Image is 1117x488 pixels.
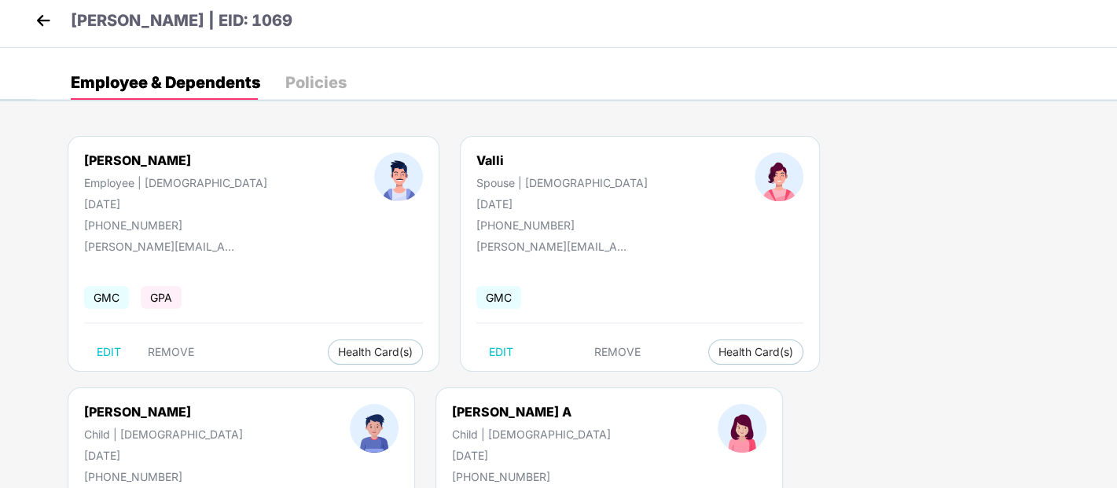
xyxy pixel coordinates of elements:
div: Employee | [DEMOGRAPHIC_DATA] [84,176,267,189]
div: [DATE] [84,197,267,211]
img: profileImage [374,152,423,201]
div: [DATE] [84,449,243,462]
div: [DATE] [452,449,611,462]
span: GMC [84,286,129,309]
span: Health Card(s) [338,348,413,356]
p: [PERSON_NAME] | EID: 1069 [71,9,292,33]
div: [PERSON_NAME] A [452,404,611,420]
button: Health Card(s) [328,339,423,365]
span: EDIT [97,346,121,358]
div: Policies [285,75,347,90]
div: [PERSON_NAME] [84,152,267,168]
button: EDIT [476,339,526,365]
button: REMOVE [135,339,207,365]
div: [PERSON_NAME] [84,404,243,420]
div: [DATE] [476,197,648,211]
div: Spouse | [DEMOGRAPHIC_DATA] [476,176,648,189]
button: EDIT [84,339,134,365]
div: [PHONE_NUMBER] [84,470,243,483]
span: REMOVE [594,346,641,358]
img: profileImage [718,404,766,453]
span: REMOVE [148,346,194,358]
div: [PERSON_NAME][EMAIL_ADDRESS][DOMAIN_NAME] [84,240,241,253]
div: [PHONE_NUMBER] [84,218,267,232]
div: [PHONE_NUMBER] [476,218,648,232]
span: GMC [476,286,521,309]
img: profileImage [350,404,399,453]
div: Child | [DEMOGRAPHIC_DATA] [452,427,611,441]
div: Valli [476,152,648,168]
span: Health Card(s) [718,348,793,356]
span: EDIT [489,346,513,358]
img: profileImage [755,152,803,201]
div: Child | [DEMOGRAPHIC_DATA] [84,427,243,441]
button: Health Card(s) [708,339,803,365]
img: back [31,9,55,32]
button: REMOVE [582,339,653,365]
span: GPA [141,286,182,309]
div: [PHONE_NUMBER] [452,470,611,483]
div: [PERSON_NAME][EMAIL_ADDRESS][DOMAIN_NAME] [476,240,634,253]
div: Employee & Dependents [71,75,260,90]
